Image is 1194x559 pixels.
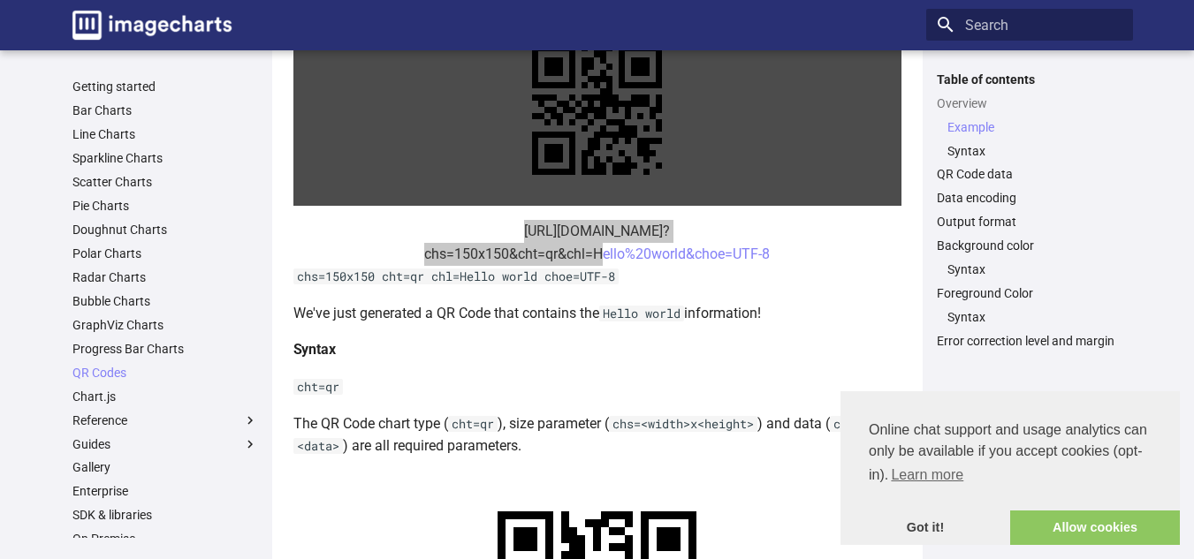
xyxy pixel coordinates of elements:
[947,309,1122,325] a: Syntax
[937,261,1122,277] nav: Background color
[937,95,1122,111] a: Overview
[72,198,258,214] a: Pie Charts
[72,341,258,357] a: Progress Bar Charts
[448,416,498,432] code: cht=qr
[888,462,966,488] a: learn more about cookies
[1010,510,1180,546] a: allow cookies
[72,246,258,261] a: Polar Charts
[72,79,258,94] a: Getting started
[840,510,1010,546] a: dismiss cookie message
[72,459,258,475] a: Gallery
[937,119,1122,159] nav: Overview
[937,238,1122,253] a: Background color
[72,150,258,166] a: Sparkline Charts
[72,483,258,499] a: Enterprise
[937,190,1122,206] a: Data encoding
[72,412,258,428] label: Reference
[72,174,258,190] a: Scatter Charts
[609,416,757,432] code: chs=<width>x<height>
[293,268,619,284] code: chs=150x150 cht=qr chl=Hello world choe=UTF-8
[72,317,258,333] a: GraphViz Charts
[293,338,901,361] h4: Syntax
[947,261,1122,277] a: Syntax
[937,285,1122,301] a: Foreground Color
[72,365,258,381] a: QR Codes
[72,507,258,523] a: SDK & libraries
[72,269,258,285] a: Radar Charts
[72,389,258,404] a: Chart.js
[937,166,1122,182] a: QR Code data
[937,309,1122,325] nav: Foreground Color
[293,379,343,395] code: cht=qr
[926,72,1133,350] nav: Table of contents
[947,119,1122,135] a: Example
[72,531,258,547] a: On Premise
[293,412,901,457] p: The QR Code chart type ( ), size parameter ( ) and data ( ) are all required parameters.
[72,11,232,40] img: logo
[424,223,770,262] a: [URL][DOMAIN_NAME]?chs=150x150&cht=qr&chl=Hello%20world&choe=UTF-8
[72,126,258,142] a: Line Charts
[65,4,239,47] a: Image-Charts documentation
[840,391,1180,545] div: cookieconsent
[72,222,258,238] a: Doughnut Charts
[72,102,258,118] a: Bar Charts
[947,143,1122,159] a: Syntax
[72,293,258,309] a: Bubble Charts
[926,72,1133,87] label: Table of contents
[293,302,901,325] p: We've just generated a QR Code that contains the information!
[926,9,1133,41] input: Search
[869,419,1152,488] span: Online chat support and usage analytics can only be available if you accept cookies (opt-in).
[599,306,684,321] code: Hello world
[937,214,1122,230] a: Output format
[937,333,1122,349] a: Error correction level and margin
[72,436,258,452] label: Guides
